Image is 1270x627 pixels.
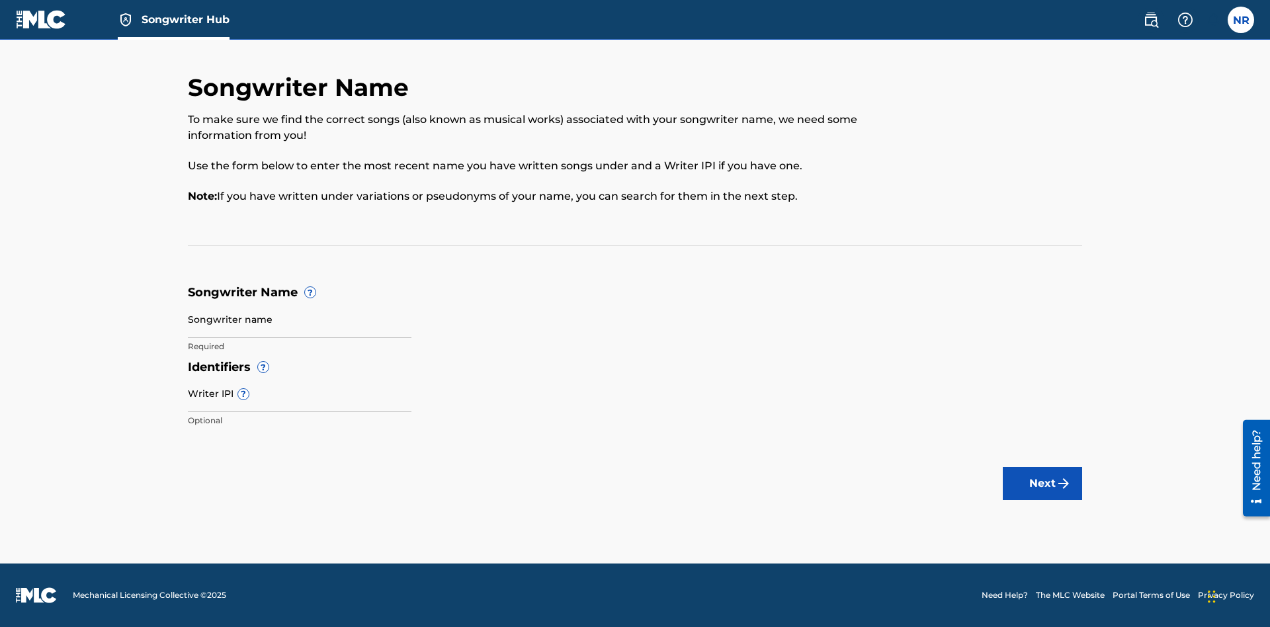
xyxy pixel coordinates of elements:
img: MLC Logo [16,10,67,29]
p: Required [188,341,411,353]
h2: Songwriter Name [188,73,415,103]
a: Portal Terms of Use [1113,589,1190,601]
h5: Songwriter Name [188,285,1082,300]
img: help [1177,12,1193,28]
span: Songwriter Hub [142,12,230,27]
p: Optional [188,415,411,427]
h5: Identifiers [188,360,1082,375]
img: logo [16,587,57,603]
button: Next [1003,467,1082,500]
iframe: Resource Center [1233,415,1270,523]
iframe: Chat Widget [1204,564,1270,627]
p: If you have written under variations or pseudonyms of your name, you can search for them in the n... [188,188,904,204]
a: Privacy Policy [1198,589,1254,601]
img: f7272a7cc735f4ea7f67.svg [1056,476,1072,491]
img: search [1143,12,1159,28]
img: Top Rightsholder [118,12,134,28]
span: Mechanical Licensing Collective © 2025 [73,589,226,601]
span: ? [305,287,316,298]
a: Need Help? [982,589,1028,601]
a: The MLC Website [1036,589,1105,601]
div: Drag [1208,577,1216,616]
div: Help [1172,7,1199,33]
div: User Menu [1228,7,1254,33]
span: ? [238,389,249,399]
div: Notifications [1206,13,1220,26]
a: Public Search [1138,7,1164,33]
p: To make sure we find the correct songs (also known as musical works) associated with your songwri... [188,112,904,144]
p: Use the form below to enter the most recent name you have written songs under and a Writer IPI if... [188,158,904,174]
b: Note: [188,190,217,202]
span: ? [258,362,269,372]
